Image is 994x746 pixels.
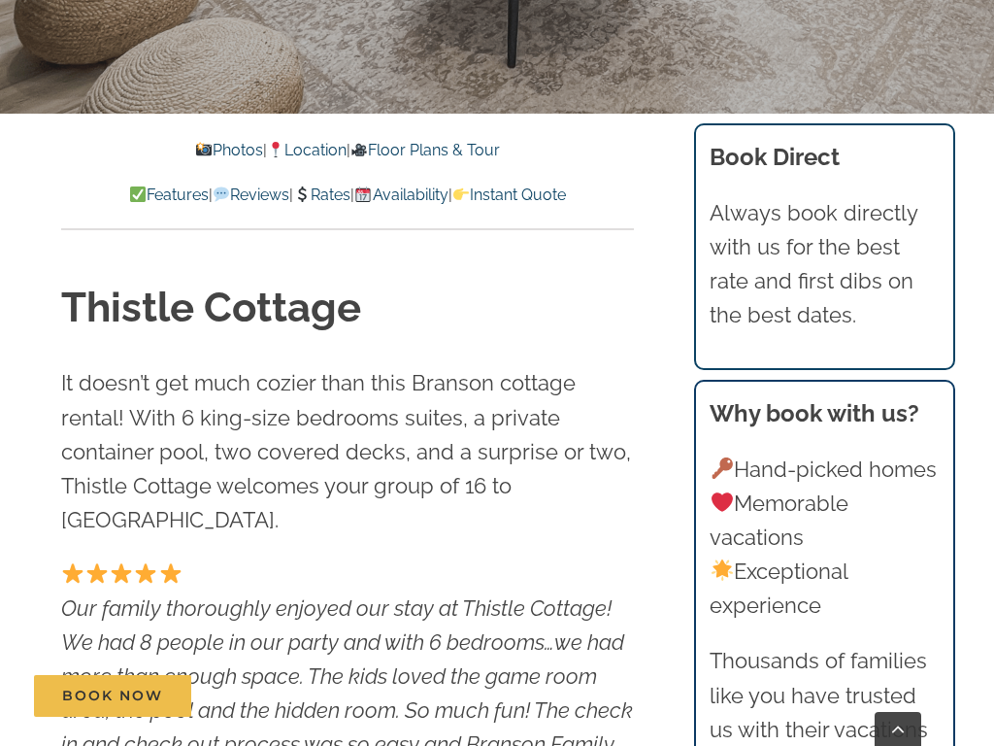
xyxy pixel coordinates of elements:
[293,186,350,204] a: Rates
[712,492,733,513] img: ❤️
[453,186,469,202] img: 👉
[267,141,347,159] a: Location
[111,562,132,584] img: ⭐️
[355,186,371,202] img: 📆
[86,562,108,584] img: ⭐️
[710,396,939,431] h3: Why book with us?
[62,688,163,704] span: Book Now
[710,196,939,333] p: Always book directly with us for the best rate and first dibs on the best dates.
[160,562,182,584] img: ⭐️
[61,183,634,208] p: | | | |
[61,138,634,163] p: | |
[351,142,367,157] img: 🎥
[452,186,566,204] a: Instant Quote
[710,143,840,171] b: Book Direct
[34,675,191,717] a: Book Now
[214,186,229,202] img: 💬
[62,562,83,584] img: ⭐️
[61,280,634,337] h1: Thistle Cottage
[712,458,733,479] img: 🔑
[135,562,156,584] img: ⭐️
[61,370,631,532] span: It doesn’t get much cozier than this Branson cottage rental! With 6 king-size bedrooms suites, a ...
[350,141,500,159] a: Floor Plans & Tour
[294,186,310,202] img: 💲
[130,186,146,202] img: ✅
[712,559,733,581] img: 🌟
[129,186,209,204] a: Features
[213,186,289,204] a: Reviews
[710,453,939,624] p: Hand-picked homes Memorable vacations Exceptional experience
[196,142,212,157] img: 📸
[268,142,283,157] img: 📍
[194,141,262,159] a: Photos
[354,186,447,204] a: Availability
